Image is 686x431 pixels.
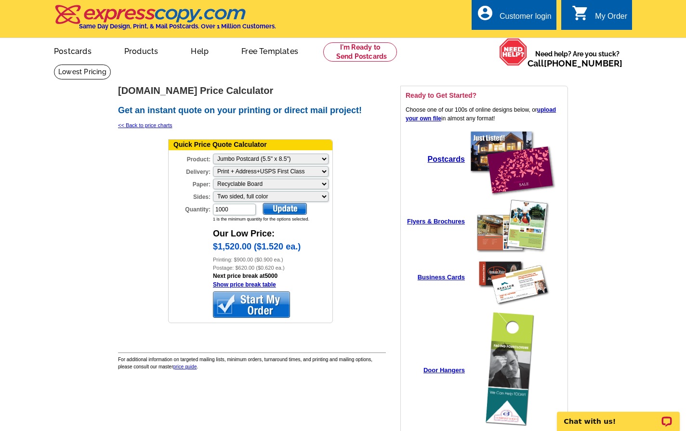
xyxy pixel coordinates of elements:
a: Postcards [39,39,107,62]
a: [PHONE_NUMBER] [544,58,622,68]
img: create a postcard [469,130,556,197]
strong: Business Cards [418,274,465,281]
img: create a door hanger [485,311,540,429]
h4: Same Day Design, Print, & Mail Postcards. Over 1 Million Customers. [79,23,276,30]
a: upload your own file [406,106,556,122]
iframe: LiveChat chat widget [551,401,686,431]
a: create a flyer online [474,247,551,254]
div: Quick Price Quote Calculator [169,140,332,150]
a: Products [109,39,174,62]
a: << Back to price charts [118,122,172,128]
span: Need help? Are you stuck? [528,49,627,68]
i: shopping_cart [572,4,589,22]
h1: [DOMAIN_NAME] Price Calculator [118,86,386,96]
label: Delivery: [169,165,212,176]
a: Show price break table [213,281,276,288]
div: Postage: $620.00 ($0.620 ea.) [213,264,332,272]
a: price guide [173,364,197,369]
label: Quantity: [169,203,212,214]
img: create a flyer [476,199,549,252]
label: Product: [169,153,212,164]
a: Flyers & Brochures [407,218,465,225]
div: Printing: $900.00 ($0.900 ea.) [213,256,332,264]
a: shopping_cart My Order [572,11,627,23]
a: create a business card online [472,304,554,311]
a: Help [175,39,224,62]
label: Paper: [169,178,212,189]
i: account_circle [476,4,494,22]
div: Customer login [500,12,552,26]
a: create a postcard online [467,192,558,199]
img: create a business card [474,257,551,307]
a: Door Hangers [423,367,465,374]
div: My Order [595,12,627,26]
label: Sides: [169,190,212,201]
a: create a door hanger online [482,424,542,431]
a: Free Templates [226,39,314,62]
img: help [499,38,528,66]
span: Call [528,58,622,68]
div: Next price break at [213,272,332,289]
div: 1 is the minimum quantity for the options selected. [213,216,332,223]
h2: Get an instant quote on your printing or direct mail project! [118,105,386,116]
strong: Door Hangers [423,366,465,374]
a: Postcards [428,157,465,163]
a: account_circle Customer login [476,11,552,23]
a: 5000 [264,273,277,279]
span: For additional information on targeted mailing lists, minimum orders, turnaround times, and print... [118,357,372,369]
strong: Postcards [428,155,465,163]
p: Choose one of our 100s of online designs below, or in almost any format! [406,105,563,123]
a: Business Cards [418,274,465,281]
a: Same Day Design, Print, & Mail Postcards. Over 1 Million Customers. [54,12,276,30]
div: $1,520.00 ($1.520 ea.) [213,240,332,256]
div: Our Low Price: [213,222,332,240]
h3: Ready to Get Started? [406,91,563,100]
